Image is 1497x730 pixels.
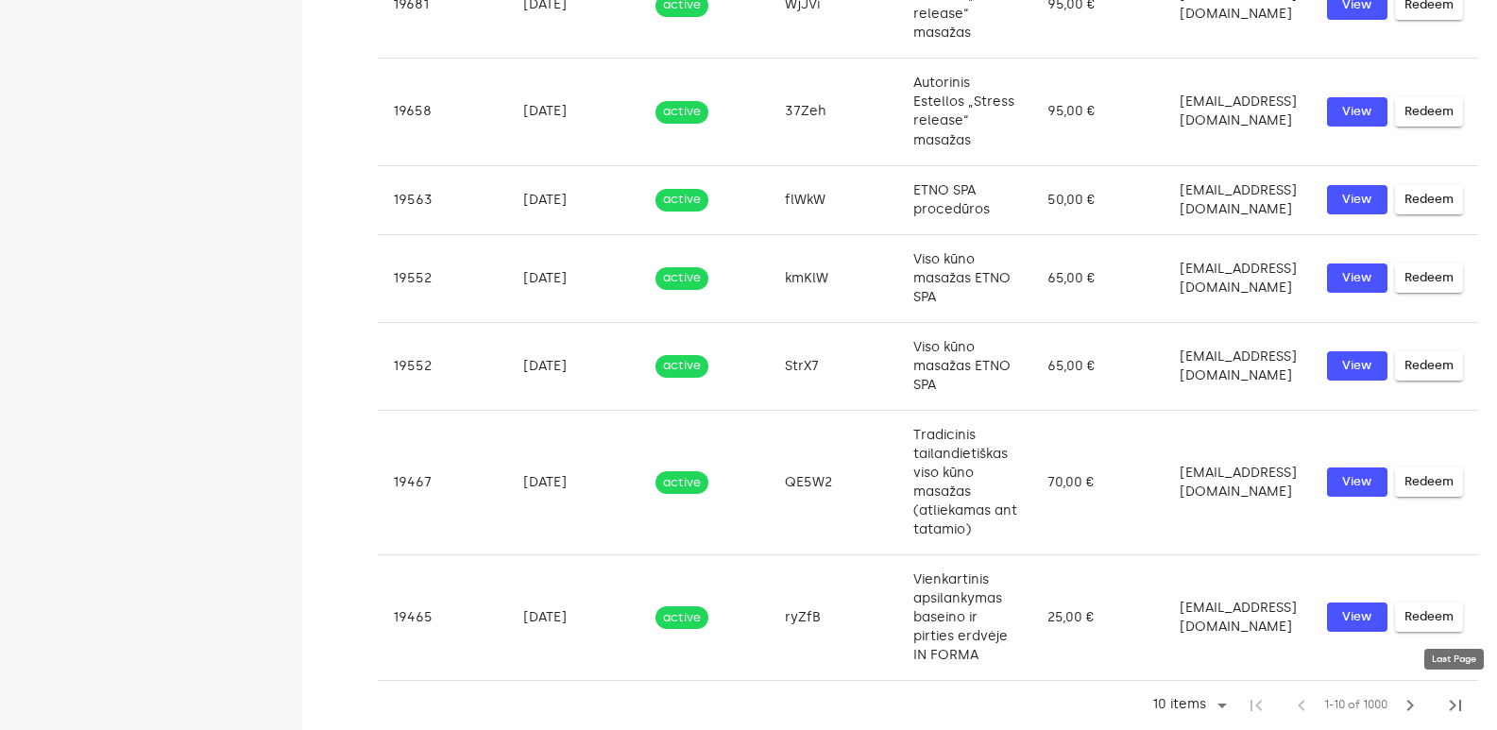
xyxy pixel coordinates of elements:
[1032,234,1164,322] td: 65,00 €
[1404,355,1454,377] span: Redeem
[898,410,1033,554] td: Tradicinis tailandietiškas viso kūno masažas (atliekamas ant tatamio)
[1404,101,1454,123] span: Redeem
[1395,351,1463,381] button: Redeem
[378,234,508,322] td: 19552
[378,322,508,410] td: 19552
[1387,683,1433,728] span: Next Page
[655,474,708,492] span: active
[1165,554,1312,680] td: [EMAIL_ADDRESS][DOMAIN_NAME]
[1336,355,1378,377] span: View
[655,103,708,121] span: active
[898,322,1033,410] td: Viso kūno masažas ETNO SPA
[1165,165,1312,234] td: [EMAIL_ADDRESS][DOMAIN_NAME]
[655,609,708,627] span: active
[1233,683,1279,728] span: First Page
[770,165,898,234] td: flWkW
[655,191,708,209] span: active
[1336,471,1378,493] span: View
[1140,691,1233,720] div: 10 items
[655,357,708,375] span: active
[1032,410,1164,554] td: 70,00 €
[770,234,898,322] td: kmKlW
[1395,185,1463,214] button: Redeem
[508,165,640,234] td: [DATE]
[1032,59,1164,165] td: 95,00 €
[1032,165,1164,234] td: 50,00 €
[508,410,640,554] td: [DATE]
[1327,351,1387,381] button: View
[1165,322,1312,410] td: [EMAIL_ADDRESS][DOMAIN_NAME]
[1032,322,1164,410] td: 65,00 €
[1327,97,1387,127] button: View
[1395,97,1463,127] button: Redeem
[378,59,508,165] td: 19658
[898,165,1033,234] td: ETNO SPA procedūros
[1336,189,1378,211] span: View
[1395,263,1463,293] button: Redeem
[1336,606,1378,628] span: View
[770,59,898,165] td: 37Zeh
[378,165,508,234] td: 19563
[898,234,1033,322] td: Viso kūno masažas ETNO SPA
[378,410,508,554] td: 19467
[508,59,640,165] td: [DATE]
[1399,694,1421,717] span: chevron_right
[1404,471,1454,493] span: Redeem
[508,554,640,680] td: [DATE]
[1327,263,1387,293] button: View
[1444,694,1467,717] span: last_page
[1165,234,1312,322] td: [EMAIL_ADDRESS][DOMAIN_NAME]
[1327,603,1387,632] button: View
[1404,189,1454,211] span: Redeem
[770,322,898,410] td: StrX7
[898,554,1033,680] td: Vienkartinis apsilankymas baseino ir pirties erdvėje IN FORMA
[1395,603,1463,632] button: Redeem
[1324,696,1387,715] span: 1-10 of 1000
[898,59,1033,165] td: Autorinis Estellos „Stress release“ masažas
[1327,185,1387,214] button: View
[508,234,640,322] td: [DATE]
[1404,267,1454,289] span: Redeem
[770,554,898,680] td: ryZfB
[1336,101,1378,123] span: View
[1032,554,1164,680] td: 25,00 €
[1395,467,1463,497] button: Redeem
[1165,410,1312,554] td: [EMAIL_ADDRESS][DOMAIN_NAME]
[508,322,640,410] td: [DATE]
[1148,697,1211,713] div: 10 items
[1336,267,1378,289] span: View
[655,269,708,287] span: active
[1327,467,1387,497] button: View
[1165,59,1312,165] td: [EMAIL_ADDRESS][DOMAIN_NAME]
[378,554,508,680] td: 19465
[1404,606,1454,628] span: Redeem
[770,410,898,554] td: QE5W2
